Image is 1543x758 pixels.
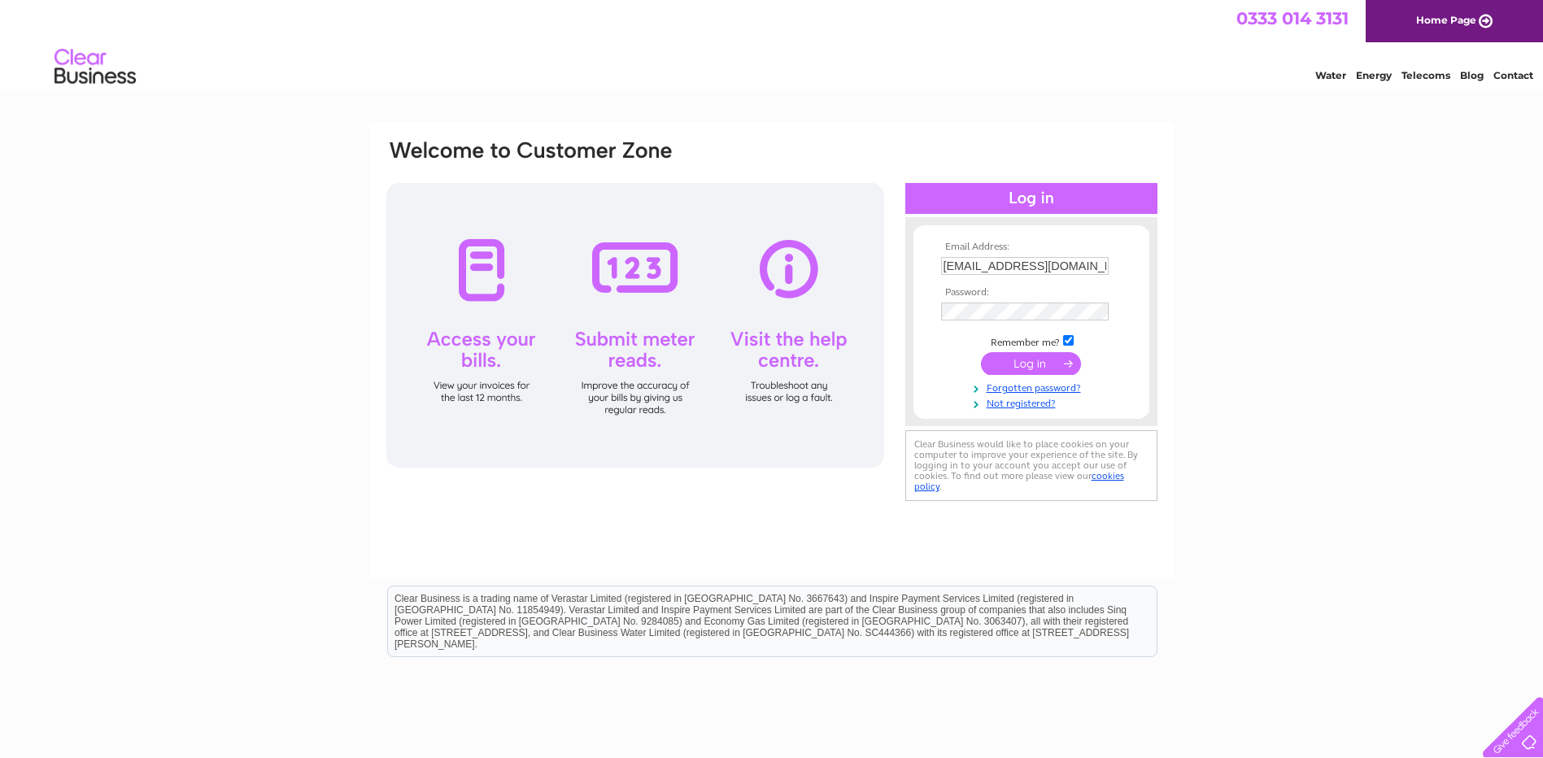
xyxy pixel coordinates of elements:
td: Remember me? [937,333,1126,349]
a: Energy [1356,69,1392,81]
a: cookies policy [914,470,1124,492]
a: Blog [1460,69,1484,81]
img: logo.png [54,42,137,92]
a: 0333 014 3131 [1236,8,1349,28]
div: Clear Business is a trading name of Verastar Limited (registered in [GEOGRAPHIC_DATA] No. 3667643... [388,9,1157,79]
a: Telecoms [1401,69,1450,81]
input: Submit [981,352,1081,375]
a: Not registered? [941,394,1126,410]
th: Password: [937,287,1126,298]
a: Forgotten password? [941,379,1126,394]
a: Water [1315,69,1346,81]
div: Clear Business would like to place cookies on your computer to improve your experience of the sit... [905,430,1157,501]
th: Email Address: [937,242,1126,253]
a: Contact [1493,69,1533,81]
